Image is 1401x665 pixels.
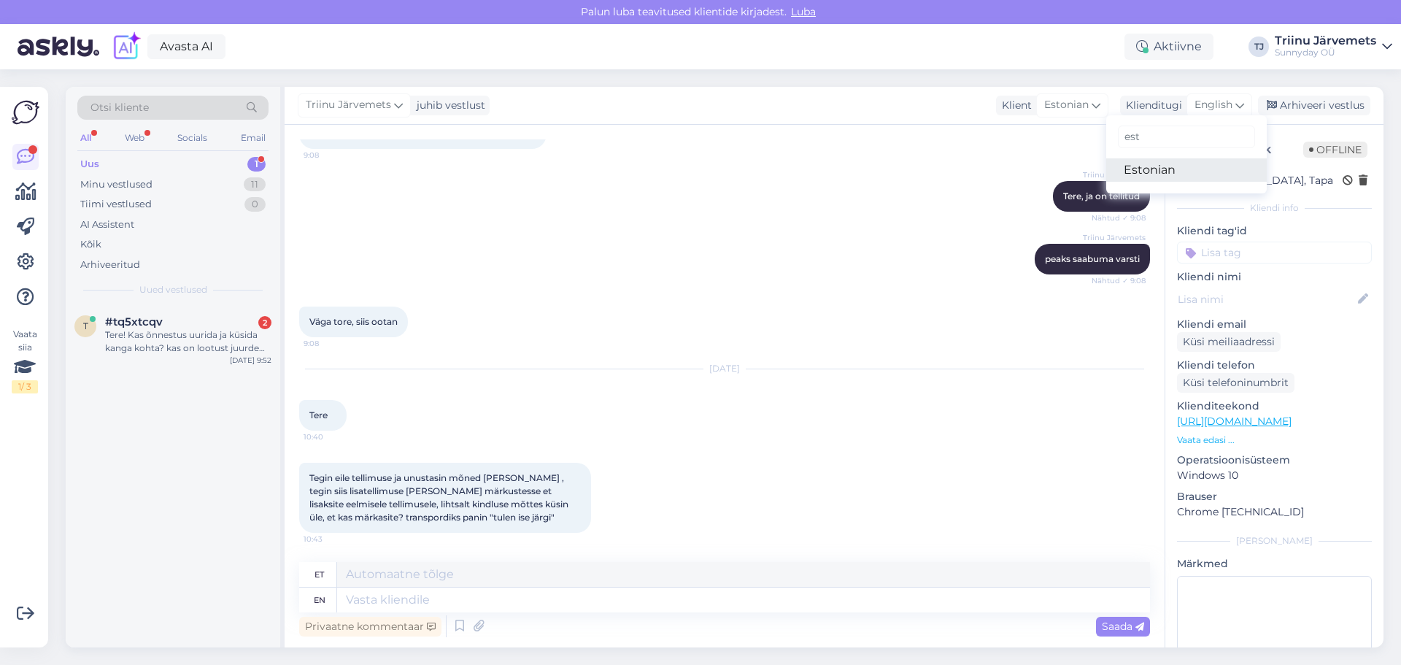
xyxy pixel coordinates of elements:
span: Estonian [1044,97,1089,113]
div: juhib vestlust [411,98,485,113]
p: Vaata edasi ... [1177,434,1372,447]
p: Märkmed [1177,556,1372,572]
img: Askly Logo [12,99,39,126]
div: Küsi meiliaadressi [1177,332,1281,352]
div: 11 [244,177,266,192]
div: Privaatne kommentaar [299,617,441,637]
div: All [77,128,94,147]
span: Triinu Järvemets [306,97,391,113]
div: 2 [258,316,271,329]
span: #tq5xtcqv [105,315,163,328]
img: explore-ai [111,31,142,62]
div: 1 [247,157,266,172]
p: Klienditeekond [1177,399,1372,414]
div: Tere! Kas õnnestus uurida ja küsida kanga kohta? kas on lootust juurde saada - too "liiv"? [105,328,271,355]
span: 9:08 [304,150,358,161]
p: Chrome [TECHNICAL_ID] [1177,504,1372,520]
span: Väga tore, siis ootan [309,316,398,327]
span: Otsi kliente [90,100,149,115]
span: peaks saabuma varsti [1045,253,1140,264]
div: Socials [174,128,210,147]
p: Windows 10 [1177,468,1372,483]
span: Triinu Järvemets [1083,169,1146,180]
p: Brauser [1177,489,1372,504]
div: Uus [80,157,99,172]
div: Arhiveeri vestlus [1258,96,1370,115]
div: Tiimi vestlused [80,197,152,212]
div: [DATE] [299,362,1150,375]
span: English [1194,97,1232,113]
div: TJ [1248,36,1269,57]
div: Küsi telefoninumbrit [1177,373,1294,393]
span: Luba [787,5,820,18]
div: Aktiivne [1124,34,1213,60]
div: Klient [996,98,1032,113]
a: [URL][DOMAIN_NAME] [1177,415,1292,428]
div: [DATE] 9:52 [230,355,271,366]
div: Minu vestlused [80,177,153,192]
div: Arhiveeritud [80,258,140,272]
div: [PERSON_NAME] [1177,534,1372,547]
div: Email [238,128,269,147]
p: Kliendi tag'id [1177,223,1372,239]
input: Kirjuta, millist tag'i otsid [1118,126,1255,148]
div: et [314,562,324,587]
span: Tegin eile tellimuse ja unustasin mõned [PERSON_NAME] , tegin siis lisatellimuse [PERSON_NAME] mä... [309,472,571,523]
div: 1 / 3 [12,380,38,393]
span: Uued vestlused [139,283,207,296]
span: Saada [1102,620,1144,633]
div: Klienditugi [1120,98,1182,113]
div: Kliendi info [1177,201,1372,215]
input: Lisa nimi [1178,291,1355,307]
span: Triinu Järvemets [1083,232,1146,243]
span: Tere, ja on tellitud [1063,191,1140,201]
div: Triinu Järvemets [1275,35,1376,47]
div: Vaata siia [12,328,38,393]
span: t [83,320,88,331]
span: 10:43 [304,534,358,545]
p: Kliendi telefon [1177,358,1372,373]
p: Kliendi nimi [1177,269,1372,285]
span: 10:40 [304,431,358,442]
input: Lisa tag [1177,242,1372,264]
a: Triinu JärvemetsSunnyday OÜ [1275,35,1392,58]
span: Nähtud ✓ 9:08 [1091,275,1146,286]
div: AI Assistent [80,218,134,232]
span: Offline [1303,142,1367,158]
div: Web [122,128,147,147]
span: Nähtud ✓ 9:08 [1091,212,1146,223]
p: Kliendi email [1177,317,1372,332]
a: Avasta AI [147,34,225,59]
span: 9:08 [304,338,358,349]
div: 0 [244,197,266,212]
span: Tere [309,410,328,420]
div: en [314,588,325,612]
a: Estonian [1106,158,1267,182]
div: Sunnyday OÜ [1275,47,1376,58]
div: Kõik [80,237,101,252]
p: Operatsioonisüsteem [1177,453,1372,468]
